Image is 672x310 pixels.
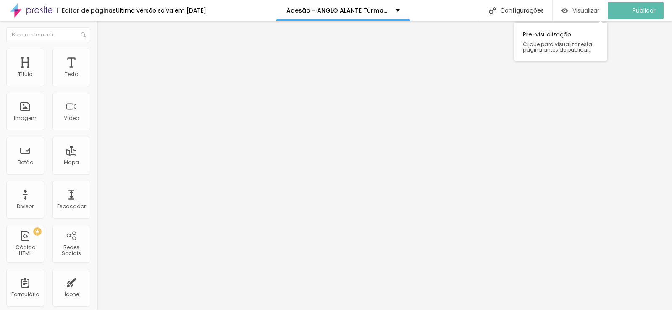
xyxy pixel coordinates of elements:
div: Pre-visualização [514,23,607,61]
img: Icone [81,32,86,37]
div: Mapa [64,159,79,165]
div: Editor de páginas [57,8,116,13]
div: Última versão salva em [DATE] [116,8,206,13]
img: view-1.svg [561,7,568,14]
input: Buscar elemento [6,27,90,42]
div: Formulário [11,292,39,297]
p: Adesão - ANGLO ALANTE Turmas 2026 [286,8,389,13]
span: Visualizar [572,7,599,14]
img: Icone [489,7,496,14]
div: Botão [18,159,33,165]
button: Publicar [608,2,664,19]
span: Clique para visualizar esta página antes de publicar. [523,42,598,52]
div: Código HTML [8,245,42,257]
span: Publicar [633,7,656,14]
button: Visualizar [553,2,608,19]
div: Imagem [14,115,37,121]
div: Ícone [64,292,79,297]
div: Título [18,71,32,77]
div: Divisor [17,203,34,209]
div: Texto [65,71,78,77]
div: Redes Sociais [55,245,88,257]
div: Espaçador [57,203,86,209]
div: Vídeo [64,115,79,121]
iframe: Editor [97,21,672,310]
